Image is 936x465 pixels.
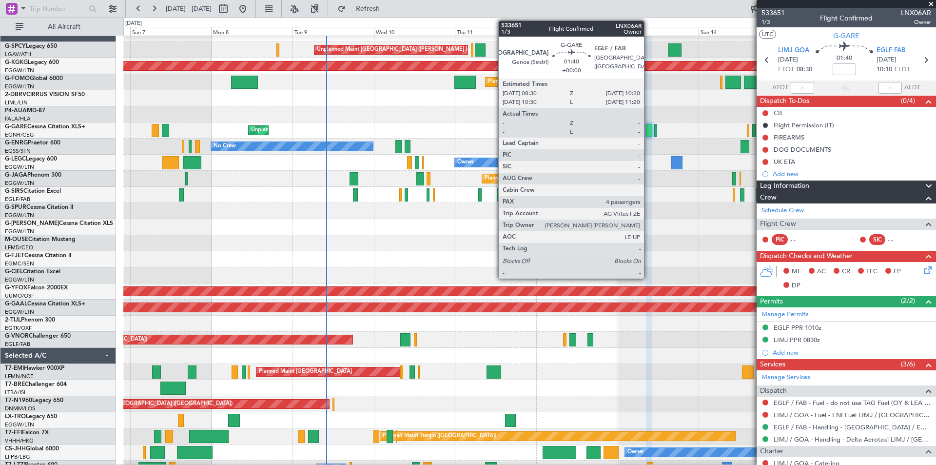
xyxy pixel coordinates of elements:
[5,147,31,155] a: EGSS/STN
[5,317,55,323] a: 2-TIJLPhenom 300
[5,115,31,122] a: FALA/HLA
[820,13,873,23] div: Flight Confirmed
[772,234,788,245] div: PIC
[5,276,34,283] a: EGGW/LTN
[5,301,27,307] span: G-GAAL
[5,421,34,428] a: EGGW/LTN
[699,27,780,36] div: Sun 14
[5,333,29,339] span: G-VNOR
[5,253,71,259] a: G-FJETCessna Citation II
[5,430,22,436] span: T7-FFI
[5,253,24,259] span: G-FJET
[792,267,801,277] span: MF
[866,267,877,277] span: FFC
[842,267,850,277] span: CR
[774,121,834,129] div: Flight Permission (IT)
[5,204,73,210] a: G-SPURCessna Citation II
[5,365,64,371] a: T7-EMIHawker 900XP
[30,1,86,16] input: Trip Number
[5,373,34,380] a: LFMN/NCE
[5,76,63,81] a: G-FOMOGlobal 6000
[778,65,794,75] span: ETOT
[5,333,71,339] a: G-VNORChallenger 650
[778,46,809,56] span: LIMJ GOA
[5,172,61,178] a: G-JAGAPhenom 300
[792,281,800,291] span: DP
[5,221,59,226] span: G-[PERSON_NAME]
[5,237,76,243] a: M-OUSECitation Mustang
[760,446,783,457] span: Charter
[774,336,820,344] div: LIMJ PPR 0830z
[457,155,474,170] div: Owner
[904,83,920,93] span: ALDT
[817,267,826,277] span: AC
[5,244,33,251] a: LFMD/CEQ
[791,82,814,94] input: --:--
[5,437,34,445] a: VHHH/HKG
[5,51,31,58] a: LGAV/ATH
[774,323,821,332] div: EGLF PPR 1010z
[877,55,897,65] span: [DATE]
[5,430,49,436] a: T7-FFIFalcon 7X
[5,398,32,404] span: T7-N1960
[901,296,915,306] span: (2/2)
[5,124,85,130] a: G-GARECessna Citation XLS+
[5,405,35,412] a: DNMM/LOS
[5,83,34,90] a: EGGW/LTN
[5,398,63,404] a: T7-N1960Legacy 650
[5,453,30,461] a: LFPB/LBG
[774,109,782,117] div: CB
[317,42,475,57] div: Unplanned Maint [GEOGRAPHIC_DATA] ([PERSON_NAME] Intl)
[5,196,30,203] a: EGLF/FAB
[5,260,34,267] a: EGMC/SEN
[5,237,28,243] span: M-OUSE
[5,140,28,146] span: G-ENRG
[901,18,931,26] span: Owner
[5,221,113,226] a: G-[PERSON_NAME]Cessna Citation XLS
[774,435,931,444] a: LIMJ / GOA - Handling - Delta Aerotaxi LIMJ / [GEOGRAPHIC_DATA]
[5,188,23,194] span: G-SIRS
[790,235,812,244] div: - -
[5,285,68,291] a: G-YFOXFalcon 2000EX
[760,181,809,192] span: Leg Information
[130,27,212,36] div: Sun 7
[455,27,536,36] div: Thu 11
[761,206,804,216] a: Schedule Crew
[5,172,27,178] span: G-JAGA
[536,27,618,36] div: Fri 12
[374,27,455,36] div: Wed 10
[895,65,910,75] span: ELDT
[251,123,339,138] div: Unplanned Maint [PERSON_NAME]
[5,308,34,316] a: EGGW/LTN
[894,267,901,277] span: FP
[5,389,27,396] a: LTBA/ISL
[5,269,60,275] a: G-CIELCitation Excel
[774,145,831,154] div: DOG DOCUMENTS
[5,365,24,371] span: T7-EMI
[5,269,23,275] span: G-CIEL
[761,310,809,320] a: Manage Permits
[5,317,21,323] span: 2-TIJL
[797,65,812,75] span: 08:30
[72,397,233,411] div: Unplanned Maint [GEOGRAPHIC_DATA] ([GEOGRAPHIC_DATA])
[5,76,30,81] span: G-FOMO
[761,18,785,26] span: 1/3
[5,228,34,235] a: EGGW/LTN
[761,373,810,383] a: Manage Services
[778,55,798,65] span: [DATE]
[5,382,25,387] span: T7-BRE
[5,180,34,187] a: EGGW/LTN
[5,292,34,300] a: UUMO/OSF
[5,60,59,65] a: G-KGKGLegacy 600
[5,140,60,146] a: G-ENRGPraetor 600
[25,23,103,30] span: All Aircraft
[5,99,28,106] a: LIML/LIN
[759,30,776,39] button: UTC
[760,192,777,203] span: Crew
[5,301,85,307] a: G-GAALCessna Citation XLS+
[5,108,45,114] a: P4-AUAMD-87
[5,324,32,332] a: EGTK/OXF
[761,8,785,18] span: 533651
[774,423,931,431] a: EGLF / FAB - Handling - [GEOGRAPHIC_DATA] / EGLF / FAB
[383,429,496,444] div: Planned Maint Tianjin ([GEOGRAPHIC_DATA])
